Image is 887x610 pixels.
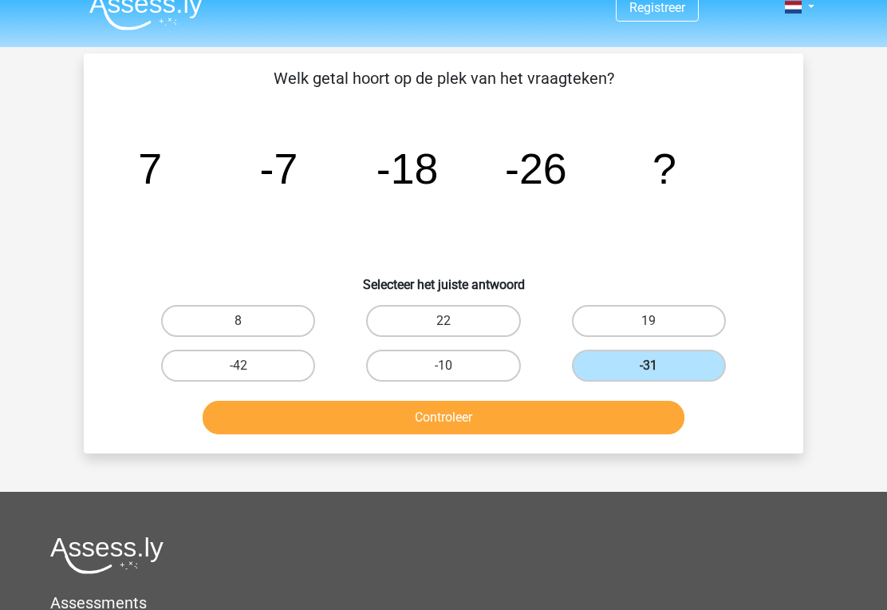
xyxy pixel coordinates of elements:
label: -31 [572,350,726,382]
tspan: 7 [138,145,162,192]
tspan: -7 [260,145,298,192]
tspan: ? [652,145,676,192]
img: Assessly logo [50,537,164,574]
h6: Selecteer het juiste antwoord [109,264,778,292]
label: -42 [161,350,315,382]
label: 19 [572,305,726,337]
tspan: -26 [505,145,567,192]
tspan: -18 [376,145,439,192]
p: Welk getal hoort op de plek van het vraagteken? [109,66,778,90]
label: -10 [366,350,520,382]
label: 8 [161,305,315,337]
label: 22 [366,305,520,337]
button: Controleer [203,401,685,434]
